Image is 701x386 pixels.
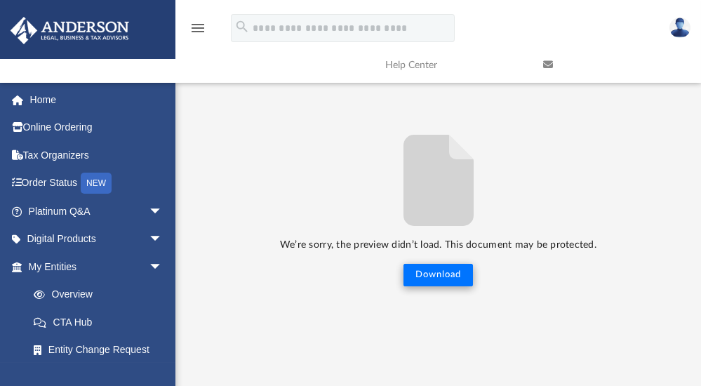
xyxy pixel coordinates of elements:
a: Home [10,86,184,114]
a: Platinum Q&Aarrow_drop_down [10,197,184,225]
img: Anderson Advisors Platinum Portal [6,17,133,44]
a: Tax Organizers [10,141,184,169]
p: We’re sorry, the preview didn’t load. This document may be protected. [201,237,674,254]
a: My Entitiesarrow_drop_down [10,253,184,281]
a: Help Center [375,37,533,93]
a: menu [189,27,206,36]
button: Download [403,264,473,286]
a: Online Ordering [10,114,184,142]
i: search [234,19,250,34]
div: NEW [81,173,112,194]
i: menu [189,20,206,36]
a: Overview [20,281,184,309]
a: CTA Hub [20,308,184,336]
img: User Pic [669,18,690,38]
span: arrow_drop_down [149,253,177,281]
div: File preview [201,24,674,386]
a: Entity Change Request [20,336,184,364]
span: arrow_drop_down [149,197,177,226]
a: Digital Productsarrow_drop_down [10,225,184,253]
span: arrow_drop_down [149,225,177,254]
a: Order StatusNEW [10,169,184,198]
